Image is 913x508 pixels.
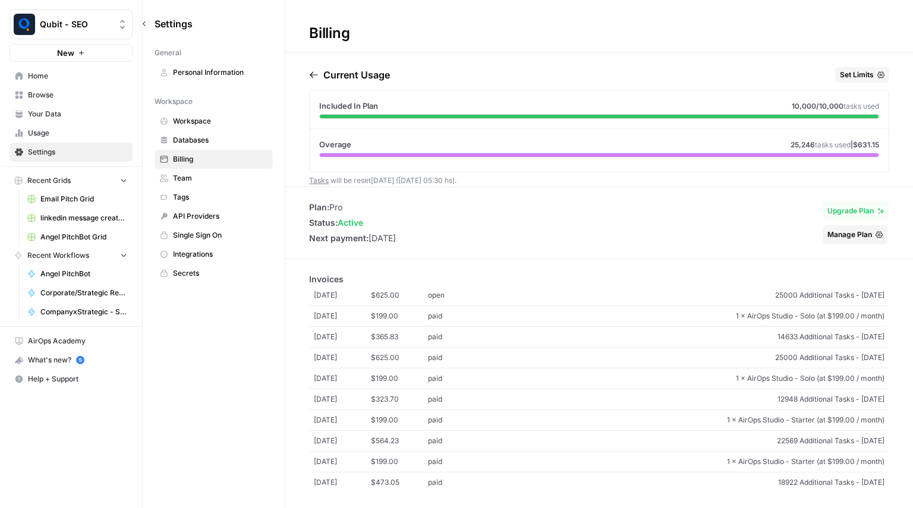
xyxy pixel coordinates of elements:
[314,415,371,425] span: [DATE]
[22,190,133,209] a: Email Pitch Grid
[428,311,485,321] span: paid
[485,456,884,467] span: 1 × AirOps Studio - Starter (at $199.00 / month)
[319,100,378,112] span: Included In Plan
[371,477,428,488] span: $473.05
[309,306,889,327] a: [DATE]$199.00paid1 × AirOps Studio - Solo (at $199.00 / month)
[40,232,127,242] span: Angel PitchBot Grid
[40,18,112,30] span: Qubit - SEO
[28,128,127,138] span: Usage
[309,410,889,431] a: [DATE]$199.00paid1 × AirOps Studio - Starter (at $199.00 / month)
[10,143,133,162] a: Settings
[791,140,815,149] span: 25,246
[10,86,133,105] a: Browse
[10,247,133,264] button: Recent Workflows
[173,116,267,127] span: Workspace
[371,332,428,342] span: $365.83
[428,373,485,384] span: paid
[840,70,874,80] span: Set Limits
[371,290,428,301] span: $625.00
[10,351,133,370] button: What's new? 5
[309,273,889,285] p: Invoices
[309,217,338,228] span: Status:
[314,436,371,446] span: [DATE]
[314,311,371,321] span: [DATE]
[28,147,127,157] span: Settings
[10,351,132,369] div: What's new?
[314,290,371,301] span: [DATE]
[485,352,884,363] span: 25000 Additional Tasks - [DATE]
[10,124,133,143] a: Usage
[10,67,133,86] a: Home
[428,352,485,363] span: paid
[173,173,267,184] span: Team
[173,268,267,279] span: Secrets
[155,226,273,245] a: Single Sign On
[371,311,428,321] span: $199.00
[791,140,879,150] span: |
[10,105,133,124] a: Your Data
[309,389,889,410] a: [DATE]$323.70paid12948 Additional Tasks - [DATE]
[155,169,273,188] a: Team
[10,332,133,351] a: AirOps Academy
[792,102,843,111] span: 10,000 /10,000
[319,138,351,150] span: Overage
[815,140,851,149] span: tasks used
[314,332,371,342] span: [DATE]
[309,327,889,348] a: [DATE]$365.83paid14633 Additional Tasks - [DATE]
[155,150,273,169] a: Billing
[309,176,456,185] span: will be reset [DATE] ([DATE] 05:30 hs) .
[40,288,127,298] span: Corporate/Strategic Report
[428,436,485,446] span: paid
[485,332,884,342] span: 14633 Additional Tasks - [DATE]
[155,17,193,31] span: Settings
[309,176,329,185] a: Tasks
[309,348,889,368] a: [DATE]$625.00paid25000 Additional Tasks - [DATE]
[28,71,127,81] span: Home
[428,456,485,467] span: paid
[22,264,133,283] a: Angel PitchBot
[22,209,133,228] a: linkedin message creator [PERSON_NAME]
[155,207,273,226] a: API Providers
[371,456,428,467] span: $199.00
[485,373,884,384] span: 1 × AirOps Studio - Solo (at $199.00 / month)
[485,415,884,425] span: 1 × AirOps Studio - Starter (at $199.00 / month)
[314,456,371,467] span: [DATE]
[827,229,872,240] span: Manage Plan
[485,394,884,405] span: 12948 Additional Tasks - [DATE]
[40,213,127,223] span: linkedin message creator [PERSON_NAME]
[314,394,371,405] span: [DATE]
[78,357,81,363] text: 5
[309,201,396,213] li: Pro
[173,154,267,165] span: Billing
[10,10,133,39] button: Workspace: Qubit - SEO
[22,228,133,247] a: Angel PitchBot Grid
[40,194,127,204] span: Email Pitch Grid
[28,374,127,384] span: Help + Support
[309,233,369,243] span: Next payment:
[485,436,884,446] span: 22569 Additional Tasks - [DATE]
[428,415,485,425] span: paid
[173,211,267,222] span: API Providers
[371,373,428,384] span: $199.00
[10,44,133,62] button: New
[28,109,127,119] span: Your Data
[823,201,889,220] button: Upgrade Plan
[173,192,267,203] span: Tags
[835,67,889,83] button: Set Limits
[155,188,273,207] a: Tags
[314,477,371,488] span: [DATE]
[14,14,35,35] img: Qubit - SEO Logo
[843,102,879,111] span: tasks used
[371,352,428,363] span: $625.00
[10,172,133,190] button: Recent Grids
[428,394,485,405] span: paid
[314,373,371,384] span: [DATE]
[27,250,89,261] span: Recent Workflows
[323,68,390,82] p: Current Usage
[155,96,193,107] span: Workspace
[309,472,889,493] a: [DATE]$473.05paid18922 Additional Tasks - [DATE]
[428,290,485,301] span: open
[155,112,273,131] a: Workspace
[309,202,329,212] span: Plan:
[338,217,363,228] span: active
